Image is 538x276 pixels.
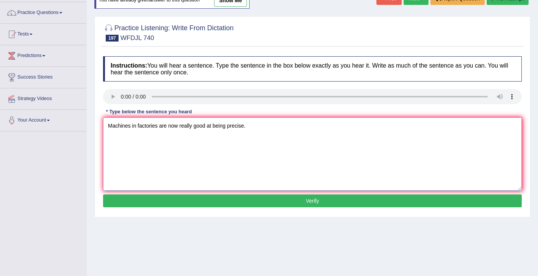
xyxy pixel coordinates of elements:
a: Your Account [0,110,86,129]
a: Success Stories [0,67,86,86]
a: Predictions [0,45,86,64]
button: Verify [103,194,522,207]
a: Tests [0,24,86,43]
h4: You will hear a sentence. Type the sentence in the box below exactly as you hear it. Write as muc... [103,56,522,82]
a: Strategy Videos [0,88,86,107]
a: Practice Questions [0,2,86,21]
small: WFDJL 740 [120,34,154,42]
div: * Type below the sentence you heard [103,108,195,115]
b: Instructions: [111,62,147,69]
h2: Practice Listening: Write From Dictation [103,23,234,42]
span: 197 [106,35,119,42]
